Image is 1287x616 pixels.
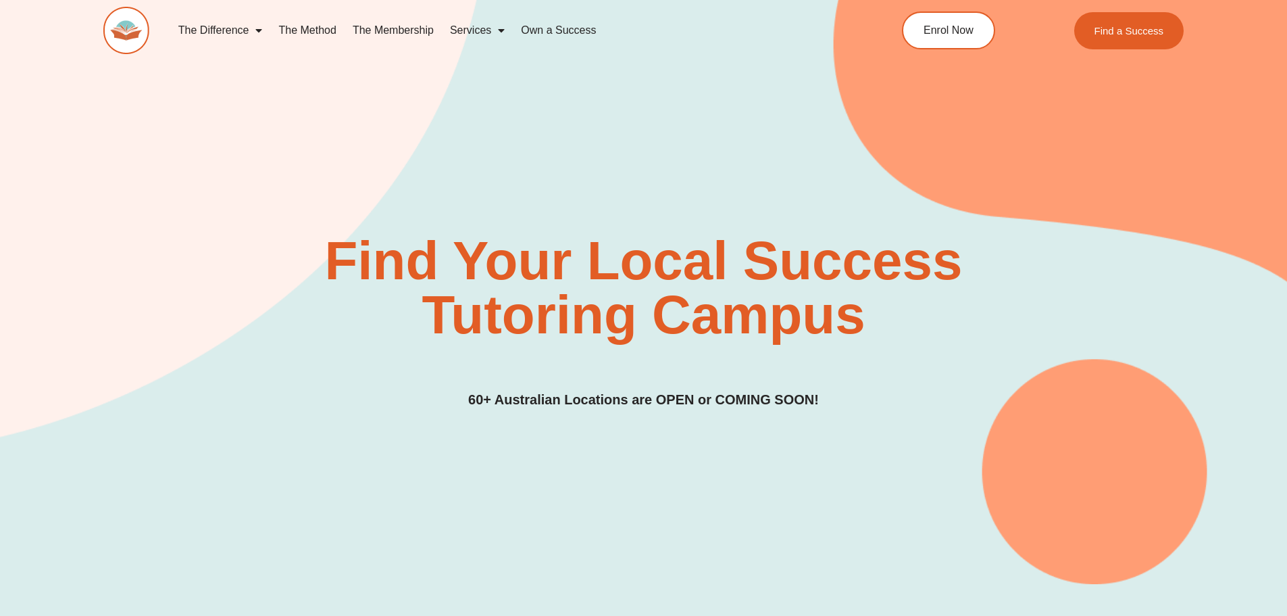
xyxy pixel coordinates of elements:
a: The Method [270,15,344,46]
nav: Menu [170,15,840,46]
a: The Membership [345,15,442,46]
a: The Difference [170,15,271,46]
h3: 60+ Australian Locations are OPEN or COMING SOON! [468,389,819,410]
a: Enrol Now [902,11,995,49]
a: Find a Success [1074,12,1184,49]
h2: Find Your Local Success Tutoring Campus [217,234,1071,342]
span: Enrol Now [924,25,974,36]
a: Services [442,15,513,46]
span: Find a Success [1094,26,1164,36]
a: Own a Success [513,15,604,46]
